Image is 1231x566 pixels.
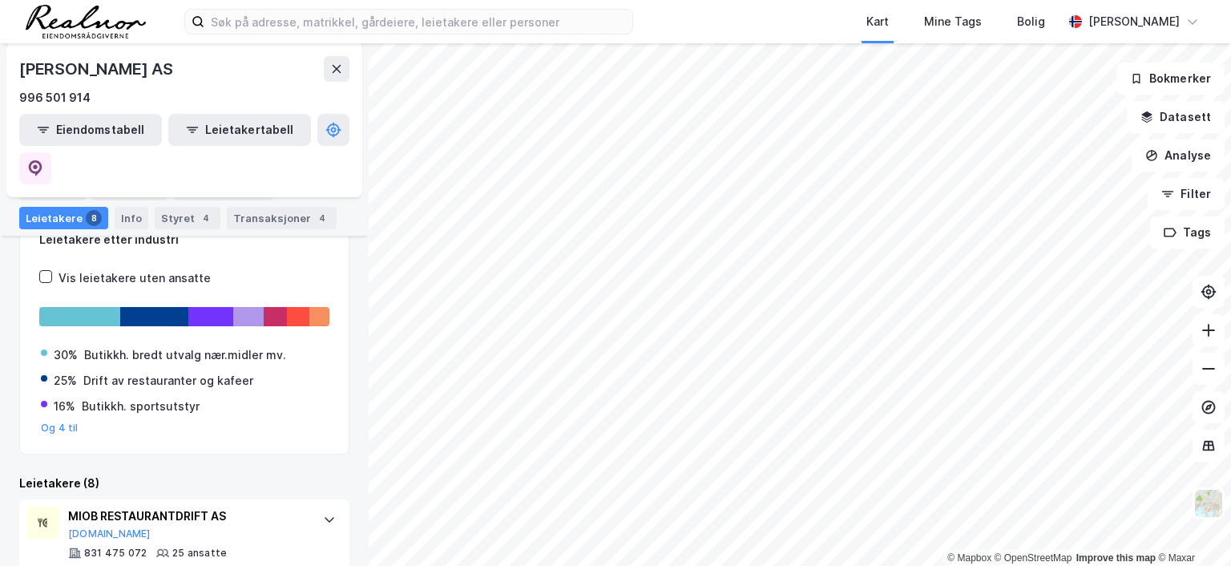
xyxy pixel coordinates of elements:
[314,210,330,226] div: 4
[54,397,75,416] div: 16%
[947,552,991,564] a: Mapbox
[1151,489,1231,566] iframe: Chat Widget
[54,346,78,365] div: 30%
[995,552,1072,564] a: OpenStreetMap
[866,12,889,31] div: Kart
[1148,178,1225,210] button: Filter
[924,12,982,31] div: Mine Tags
[59,269,211,288] div: Vis leietakere uten ansatte
[86,210,102,226] div: 8
[19,474,349,493] div: Leietakere (8)
[1151,489,1231,566] div: Kontrollprogram for chat
[82,397,200,416] div: Butikkh. sportsutstyr
[1088,12,1180,31] div: [PERSON_NAME]
[1150,216,1225,249] button: Tags
[19,207,108,229] div: Leietakere
[39,230,329,249] div: Leietakere etter industri
[198,210,214,226] div: 4
[227,207,337,229] div: Transaksjoner
[1127,101,1225,133] button: Datasett
[1076,552,1156,564] a: Improve this map
[19,56,176,82] div: [PERSON_NAME] AS
[155,207,220,229] div: Styret
[19,88,91,107] div: 996 501 914
[84,547,147,560] div: 831 475 072
[54,371,77,390] div: 25%
[83,371,253,390] div: Drift av restauranter og kafeer
[168,114,311,146] button: Leietakertabell
[1132,139,1225,172] button: Analyse
[84,346,286,365] div: Butikkh. bredt utvalg nær.midler mv.
[19,114,162,146] button: Eiendomstabell
[115,207,148,229] div: Info
[1116,63,1225,95] button: Bokmerker
[41,422,79,435] button: Og 4 til
[172,547,227,560] div: 25 ansatte
[1017,12,1045,31] div: Bolig
[1193,488,1224,519] img: Z
[26,5,146,38] img: realnor-logo.934646d98de889bb5806.png
[204,10,632,34] input: Søk på adresse, matrikkel, gårdeiere, leietakere eller personer
[68,507,307,526] div: MIOB RESTAURANTDRIFT AS
[68,528,151,540] button: [DOMAIN_NAME]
